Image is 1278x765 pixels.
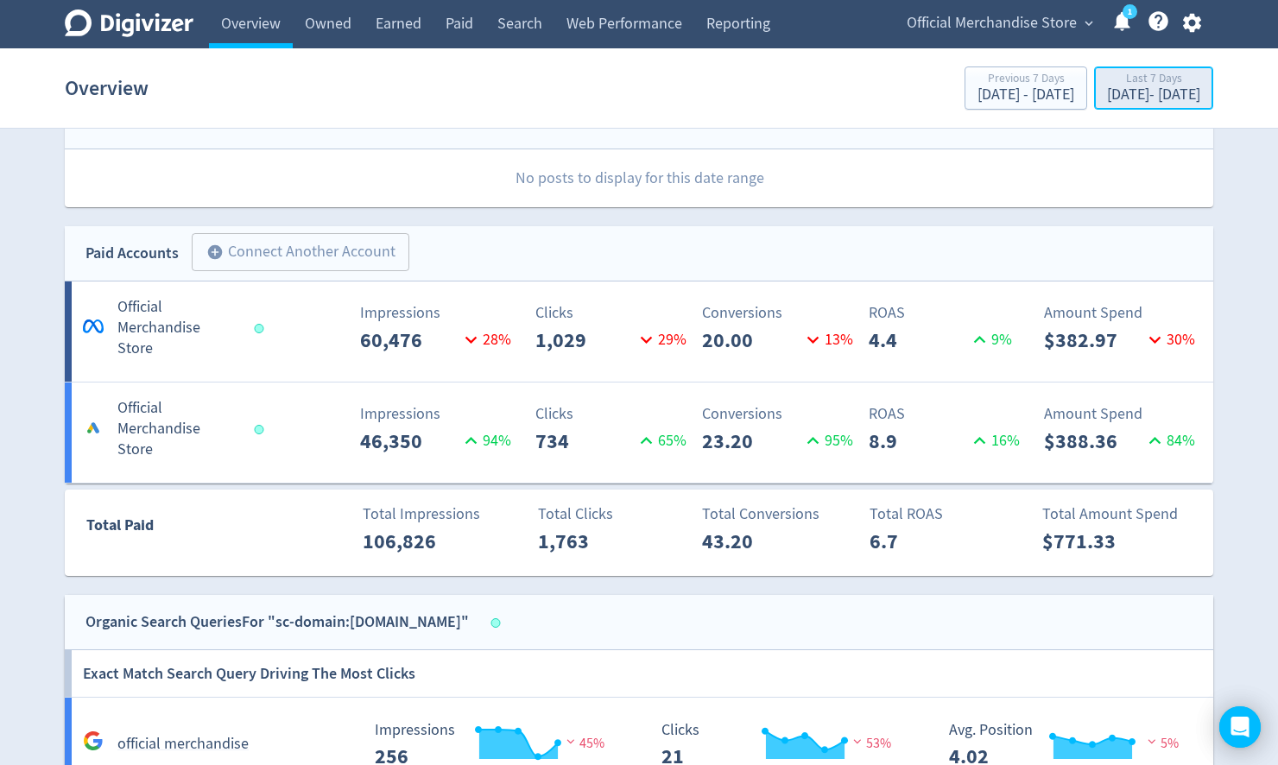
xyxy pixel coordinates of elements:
button: Previous 7 Days[DATE] - [DATE] [965,66,1087,110]
p: 29 % [635,328,686,351]
p: 106,826 [363,526,462,557]
p: Clicks [535,402,692,426]
button: Last 7 Days[DATE]- [DATE] [1094,66,1213,110]
svg: Google Analytics [83,730,104,751]
p: 95 % [801,429,853,452]
div: Organic Search Queries For "sc-domain:[DOMAIN_NAME]" [85,610,469,635]
p: No posts to display for this date range [66,149,1213,207]
a: 1 [1123,4,1137,19]
p: $382.97 [1044,325,1143,356]
h6: Exact Match Search Query Driving The Most Clicks [83,650,415,697]
div: Paid Accounts [85,241,179,266]
p: Total Conversions [702,503,858,526]
p: 1,763 [538,526,637,557]
p: 84 % [1143,429,1195,452]
p: Impressions [360,301,516,325]
span: Data last synced: 4 Sep 2025, 4:01pm (AEST) [255,324,269,333]
p: 23.20 [702,426,801,457]
p: 4.4 [869,325,968,356]
span: Official Merchandise Store [907,9,1077,37]
h5: official merchandise [117,734,249,755]
p: Total ROAS [870,503,1026,526]
span: 53% [849,735,891,752]
p: ROAS [869,301,1025,325]
div: [DATE] - [DATE] [977,87,1074,103]
a: *Official Merchandise StoreImpressions60,47628%Clicks1,02929%Conversions20.0013%ROAS4.49%Amount S... [65,281,1213,382]
h1: Overview [65,60,149,116]
p: 1,029 [535,325,635,356]
p: 16 % [968,429,1020,452]
img: negative-performance.svg [1143,735,1161,748]
p: 734 [535,426,635,457]
img: negative-performance.svg [849,735,866,748]
div: Total Paid [66,513,256,546]
span: 5% [1143,735,1179,752]
a: Official Merchandise StoreImpressions46,35094%Clicks73465%Conversions23.2095%ROAS8.916%Amount Spe... [65,382,1213,483]
div: Previous 7 Days [977,73,1074,87]
h5: Official Merchandise Store [117,297,238,359]
button: Official Merchandise Store [901,9,1098,37]
span: 45% [562,735,604,752]
p: 46,350 [360,426,459,457]
span: Data last synced: 4 Sep 2025, 12:02am (AEST) [491,618,506,628]
p: 43.20 [702,526,801,557]
p: Impressions [360,402,516,426]
a: Connect Another Account [179,236,409,271]
p: Amount Spend [1044,301,1200,325]
div: Last 7 Days [1107,73,1200,87]
p: Total Impressions [363,503,519,526]
p: Conversions [702,301,858,325]
span: add_circle [206,243,224,261]
p: Total Clicks [538,503,694,526]
div: [DATE] - [DATE] [1107,87,1200,103]
p: $771.33 [1042,526,1142,557]
div: Open Intercom Messenger [1219,706,1261,748]
h5: Official Merchandise Store [117,398,238,460]
p: 6.7 [870,526,969,557]
p: 65 % [635,429,686,452]
button: Connect Another Account [192,233,409,271]
img: negative-performance.svg [562,735,579,748]
p: 30 % [1143,328,1195,351]
p: 8.9 [869,426,968,457]
text: 1 [1128,6,1132,18]
p: 13 % [801,328,853,351]
span: Data last synced: 4 Sep 2025, 4:01pm (AEST) [255,425,269,434]
span: expand_more [1081,16,1097,31]
p: Amount Spend [1044,402,1200,426]
p: $388.36 [1044,426,1143,457]
p: ROAS [869,402,1025,426]
p: Total Amount Spend [1042,503,1199,526]
p: 9 % [968,328,1012,351]
p: 60,476 [360,325,459,356]
p: Clicks [535,301,692,325]
p: Conversions [702,402,858,426]
p: 20.00 [702,325,801,356]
